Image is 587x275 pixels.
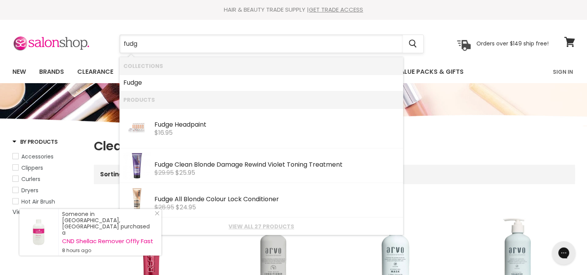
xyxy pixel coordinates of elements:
a: View all 27 products [123,223,399,230]
li: View All [119,218,403,235]
form: Product [119,35,424,53]
a: Visit product page [19,209,58,256]
nav: Main [3,61,585,83]
a: Hot Air Brush [12,197,84,206]
span: Dryers [21,186,38,194]
p: Orders over $149 ship free! [476,40,549,47]
a: e [123,77,399,89]
label: Sorting [100,171,123,178]
span: $24.95 [176,203,196,212]
li: Products [119,91,403,108]
b: Fudg [154,195,169,204]
img: 0-70_200x.jpg [123,187,151,214]
div: e All Blonde Colour Lock Conditioner [154,196,399,204]
a: Value Packs & Gifts [390,64,469,80]
s: $26.95 [154,203,174,212]
img: 70336_xlarge_200x.jpg [123,152,151,179]
h1: Clearance [94,138,575,154]
a: CND Shellac Remover Offly Fast [62,238,154,244]
ul: Main menu [7,61,509,83]
b: Fudg [154,120,169,129]
iframe: Gorgias live chat messenger [548,238,579,267]
div: e Clean Blonde Damage Rewind Violet Toning Treatment [154,161,399,169]
a: Clearance [71,64,119,80]
a: Curlers [12,175,84,183]
div: HAIR & BEAUTY TRADE SUPPLY | [3,6,585,14]
span: Curlers [21,175,40,183]
a: Clippers [12,164,84,172]
input: Search [120,35,403,53]
img: fudge-hp-style-construct-3_200x.jpg [126,112,148,145]
li: Collections: Fudge [119,75,403,91]
small: 8 hours ago [62,247,154,254]
a: Accessories [12,152,84,161]
a: Dryers [12,186,84,195]
a: GET TRADE ACCESS [309,5,363,14]
span: $25.95 [175,168,195,177]
div: e Headpaint [154,121,399,129]
li: Products: Fudge Clean Blonde Damage Rewind Violet Toning Treatment [119,148,403,183]
a: New [7,64,32,80]
span: Clippers [21,164,43,172]
span: $16.95 [154,128,173,137]
li: Products: Fudge All Blonde Colour Lock Conditioner [119,183,403,218]
s: $29.95 [154,168,174,177]
a: Sign In [548,64,578,80]
li: Products: Fudge Headpaint [119,108,403,148]
a: Brands [33,64,70,80]
h3: By Products [12,138,58,146]
button: Search [403,35,423,53]
span: Hot Air Brush [21,198,55,205]
svg: Close Icon [155,211,159,216]
b: Fudg [154,160,169,169]
div: Someone in [GEOGRAPHIC_DATA], [GEOGRAPHIC_DATA] purchased a [62,211,154,254]
span: Accessories [21,153,54,160]
a: Close Notification [152,211,159,219]
li: Collections [119,57,403,75]
b: Fudg [123,78,138,87]
a: View More [12,207,44,216]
